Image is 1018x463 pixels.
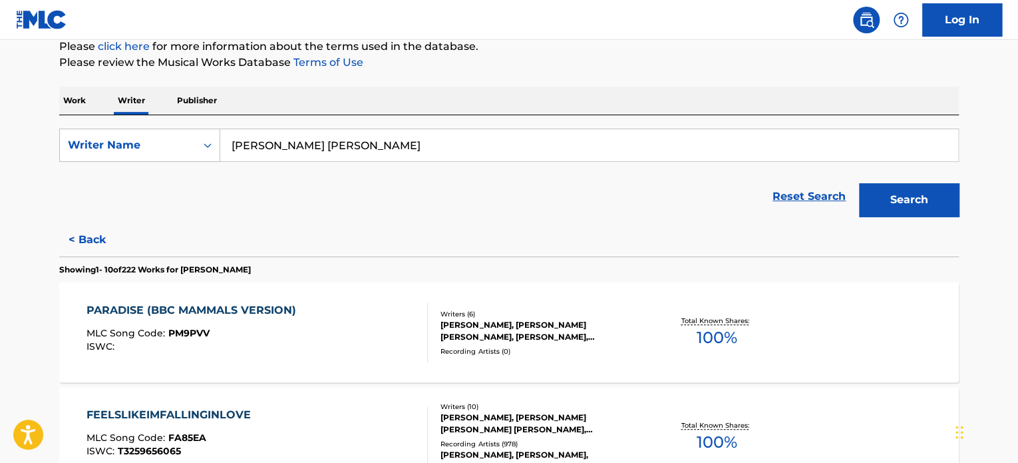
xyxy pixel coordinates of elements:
[696,430,737,454] span: 100 %
[681,420,752,430] p: Total Known Shares:
[440,412,641,436] div: [PERSON_NAME], [PERSON_NAME] [PERSON_NAME] [PERSON_NAME], [PERSON_NAME], [PERSON_NAME] [PERSON_NA...
[951,399,1018,463] div: Widget de chat
[59,282,959,382] a: PARADISE (BBC MAMMALS VERSION)MLC Song Code:PM9PVVISWC:Writers (6)[PERSON_NAME], [PERSON_NAME] [P...
[922,3,1002,37] a: Log In
[696,326,737,350] span: 100 %
[16,10,67,29] img: MLC Logo
[59,39,959,55] p: Please for more information about the terms used in the database.
[86,302,303,318] div: PARADISE (BBC MAMMALS VERSION)
[59,264,251,276] p: Showing 1 - 10 of 222 Works for [PERSON_NAME]
[291,56,363,69] a: Terms of Use
[86,445,118,457] span: ISWC :
[59,87,90,115] p: Work
[859,183,959,217] button: Search
[98,40,150,53] a: click here
[86,327,168,339] span: MLC Song Code :
[168,327,210,339] span: PM9PVV
[858,12,874,28] img: search
[888,7,914,33] div: Help
[118,445,181,457] span: T3259656065
[59,129,959,223] form: Search Form
[114,87,149,115] p: Writer
[86,340,118,352] span: ISWC :
[173,87,221,115] p: Publisher
[955,412,963,452] div: Arrastrar
[86,407,257,423] div: FEELSLIKEIMFALLINGINLOVE
[766,182,852,211] a: Reset Search
[440,309,641,319] div: Writers ( 6 )
[951,399,1018,463] iframe: Chat Widget
[853,7,880,33] a: Public Search
[440,346,641,356] div: Recording Artists ( 0 )
[440,319,641,343] div: [PERSON_NAME], [PERSON_NAME] [PERSON_NAME], [PERSON_NAME], [PERSON_NAME] [PERSON_NAME], [PERSON_N...
[893,12,909,28] img: help
[68,137,188,153] div: Writer Name
[86,432,168,444] span: MLC Song Code :
[59,55,959,71] p: Please review the Musical Works Database
[440,439,641,449] div: Recording Artists ( 978 )
[168,432,206,444] span: FA85EA
[681,316,752,326] p: Total Known Shares:
[59,223,139,256] button: < Back
[440,402,641,412] div: Writers ( 10 )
